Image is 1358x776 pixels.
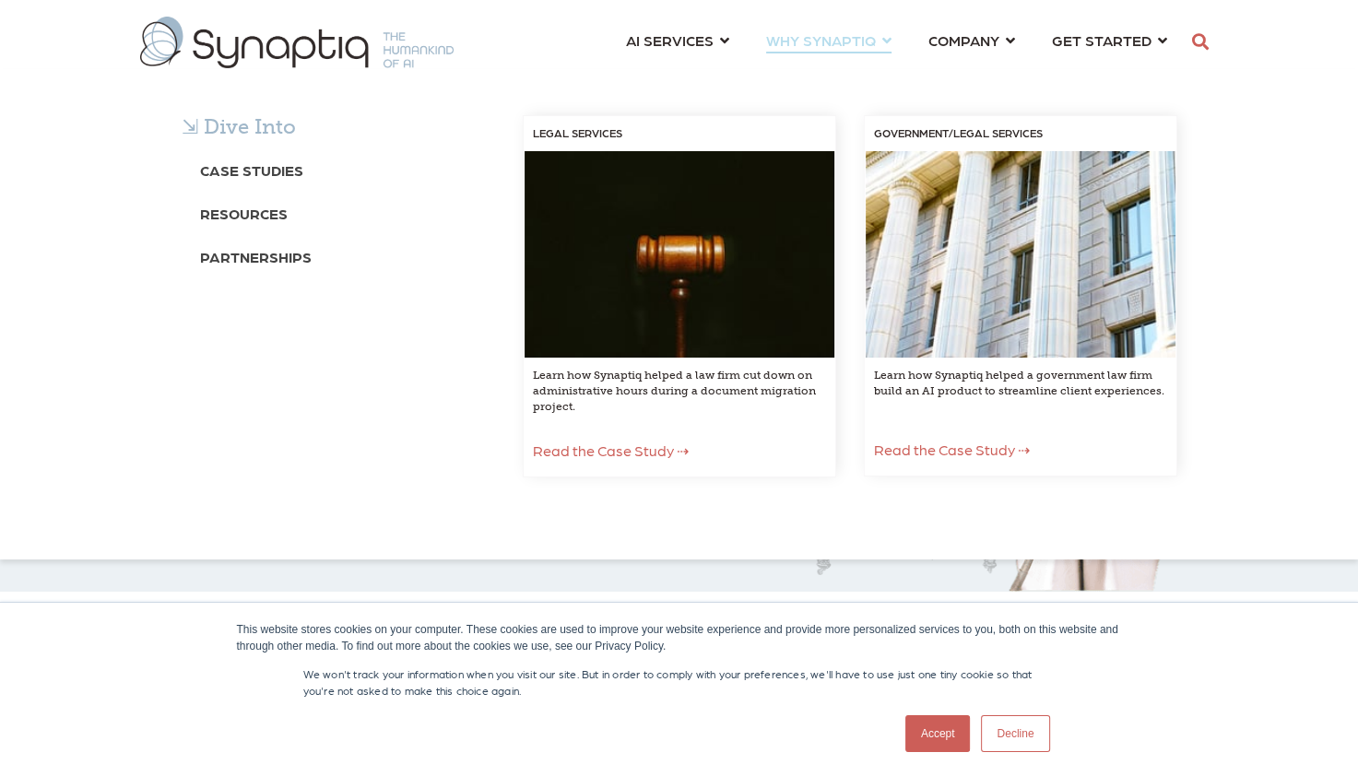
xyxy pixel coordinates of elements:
p: We won't track your information when you visit our site. But in order to comply with your prefere... [303,665,1056,699]
a: WHY SYNAPTIQ [766,23,892,57]
span: COMPANY [928,28,999,53]
a: AI SERVICES [626,23,729,57]
span: GET STARTED [1052,28,1151,53]
div: This website stores cookies on your computer. These cookies are used to improve your website expe... [237,621,1122,654]
img: synaptiq logo-1 [140,17,454,68]
a: Decline [981,715,1049,752]
nav: menu [608,9,1186,76]
a: COMPANY [928,23,1015,57]
a: Accept [905,715,971,752]
span: AI SERVICES [626,28,714,53]
a: GET STARTED [1052,23,1167,57]
span: WHY SYNAPTIQ [766,28,876,53]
